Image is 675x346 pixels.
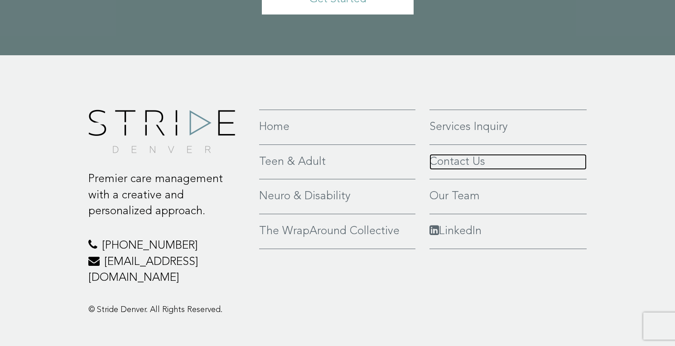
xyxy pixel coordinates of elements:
a: Our Team [429,188,587,205]
a: The WrapAround Collective [259,223,415,240]
a: Services Inquiry [429,119,587,135]
a: Neuro & Disability [259,188,415,205]
span: © Stride Denver. All Rights Reserved. [88,306,222,314]
a: Contact Us [429,154,587,170]
p: [PHONE_NUMBER] [EMAIL_ADDRESS][DOMAIN_NAME] [88,238,246,286]
a: Teen & Adult [259,154,415,170]
a: LinkedIn [429,223,587,240]
img: footer-logo.png [88,110,235,153]
p: Premier care management with a creative and personalized approach. [88,171,246,220]
a: Home [259,119,415,135]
